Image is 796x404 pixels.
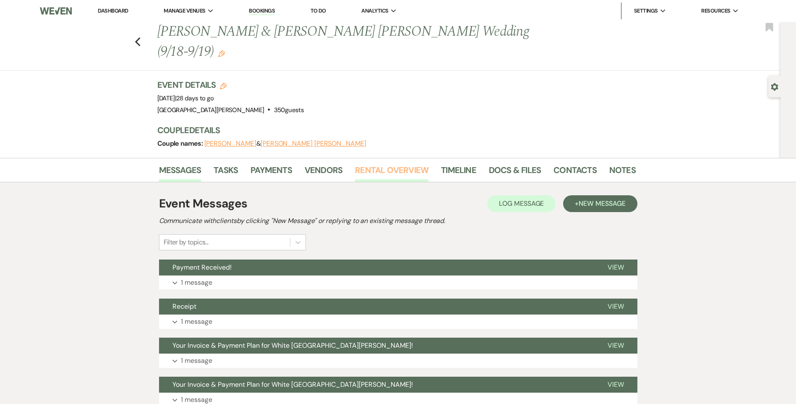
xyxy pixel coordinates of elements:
span: & [204,139,366,148]
button: 1 message [159,354,637,368]
a: Timeline [441,163,476,182]
button: Log Message [487,195,556,212]
span: Couple names: [157,139,204,148]
button: Edit [218,50,225,57]
span: Your Invoice & Payment Plan for White [GEOGRAPHIC_DATA][PERSON_NAME]! [172,380,413,389]
button: View [594,299,637,315]
span: [DATE] [157,94,214,102]
button: Payment Received! [159,260,594,275]
button: Your Invoice & Payment Plan for White [GEOGRAPHIC_DATA][PERSON_NAME]! [159,338,594,354]
a: To Do [311,7,326,14]
a: Docs & Files [489,163,541,182]
h3: Event Details [157,79,304,91]
span: View [608,380,624,389]
a: Payments [251,163,292,182]
h1: [PERSON_NAME] & [PERSON_NAME] [PERSON_NAME] Wedding (9/18-9/19) [157,22,533,62]
a: Rental Overview [355,163,428,182]
div: Filter by topics... [164,237,209,247]
a: Bookings [249,7,275,15]
button: View [594,377,637,393]
a: Dashboard [98,7,128,14]
button: Open lead details [771,82,778,90]
span: View [608,302,624,311]
button: 1 message [159,275,637,290]
button: View [594,260,637,275]
a: Tasks [214,163,238,182]
button: View [594,338,637,354]
span: [GEOGRAPHIC_DATA][PERSON_NAME] [157,106,264,114]
span: Receipt [172,302,196,311]
a: Contacts [553,163,597,182]
p: 1 message [181,316,212,327]
span: Settings [634,7,658,15]
button: Receipt [159,299,594,315]
span: Manage Venues [164,7,205,15]
img: Weven Logo [40,2,72,20]
span: New Message [579,199,625,208]
span: Analytics [361,7,388,15]
button: Your Invoice & Payment Plan for White [GEOGRAPHIC_DATA][PERSON_NAME]! [159,377,594,393]
span: Your Invoice & Payment Plan for White [GEOGRAPHIC_DATA][PERSON_NAME]! [172,341,413,350]
p: 1 message [181,277,212,288]
button: [PERSON_NAME] [204,140,256,147]
a: Messages [159,163,201,182]
span: Resources [701,7,730,15]
span: 350 guests [274,106,304,114]
span: 28 days to go [176,94,214,102]
h1: Event Messages [159,195,248,212]
button: +New Message [563,195,637,212]
span: Log Message [499,199,544,208]
button: 1 message [159,315,637,329]
a: Vendors [305,163,342,182]
span: View [608,341,624,350]
span: | [175,94,214,102]
button: [PERSON_NAME] [PERSON_NAME] [261,140,366,147]
span: View [608,263,624,272]
span: Payment Received! [172,263,232,272]
p: 1 message [181,355,212,366]
a: Notes [609,163,636,182]
h3: Couple Details [157,124,627,136]
h2: Communicate with clients by clicking "New Message" or replying to an existing message thread. [159,216,637,226]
